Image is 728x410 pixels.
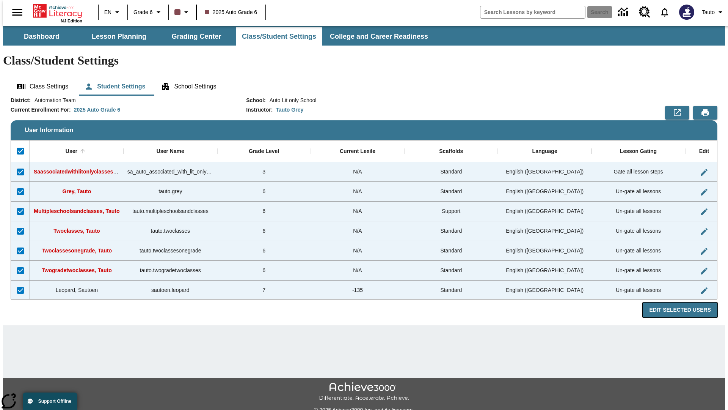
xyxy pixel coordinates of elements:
[620,148,657,155] div: Lesson Gating
[404,162,498,182] div: Standard
[217,162,311,182] div: 3
[66,148,77,155] div: User
[155,77,222,96] button: School Settings
[340,148,375,155] div: Current Lexile
[319,382,409,402] img: Achieve3000 Differentiate Accelerate Achieve
[404,221,498,241] div: Standard
[124,221,217,241] div: tauto.twoclasses
[634,2,655,22] a: Resource Center, Will open in new tab
[133,8,153,16] span: Grade 6
[591,261,685,281] div: Un-gate all lessons
[591,241,685,261] div: Un-gate all lessons
[697,165,712,180] button: Edit User
[311,182,405,202] div: N/A
[699,148,709,155] div: Edit
[591,162,685,182] div: Gate all lesson steps
[679,5,694,20] img: Avatar
[25,127,73,134] span: User Information
[266,96,317,104] span: Auto Lit only School
[675,2,699,22] button: Select a new avatar
[404,182,498,202] div: Standard
[693,106,717,120] button: Print Preview
[217,281,311,300] div: 7
[34,208,119,214] span: Multipleschoolsandclasses, Tauto
[697,184,712,200] button: Edit User
[655,2,675,22] a: Notifications
[404,202,498,221] div: Support
[53,228,100,234] span: Twoclasses, Tauto
[246,107,273,113] h2: Instructor :
[124,281,217,300] div: sautoen.leopard
[171,5,194,19] button: Class color is dark brown. Change class color
[236,27,322,46] button: Class/Student Settings
[498,221,591,241] div: English (US)
[33,3,82,23] div: Home
[42,267,112,273] span: Twogradetwoclasses, Tauto
[246,97,265,104] h2: School :
[63,188,91,194] span: Grey, Tauto
[697,244,712,259] button: Edit User
[311,202,405,221] div: N/A
[31,96,76,104] span: Automation Team
[11,107,71,113] h2: Current Enrollment For :
[42,248,112,254] span: Twoclassesonegrade, Tauto
[498,182,591,202] div: English (US)
[276,106,303,114] div: Tauto Grey
[217,221,311,241] div: 6
[81,27,157,46] button: Lesson Planning
[3,27,435,46] div: SubNavbar
[439,148,463,155] div: Scaffolds
[205,8,257,16] span: 2025 Auto Grade 6
[311,221,405,241] div: N/A
[61,19,82,23] span: NJ Edition
[124,162,217,182] div: sa_auto_associated_with_lit_only_classes
[643,303,717,317] button: Edit Selected Users
[311,261,405,281] div: N/A
[124,202,217,221] div: tauto.multipleschoolsandclasses
[311,241,405,261] div: N/A
[158,27,234,46] button: Grading Center
[498,281,591,300] div: English (US)
[591,202,685,221] div: Un-gate all lessons
[697,204,712,219] button: Edit User
[38,399,71,404] span: Support Offline
[532,148,557,155] div: Language
[130,5,166,19] button: Grade: Grade 6, Select a grade
[404,241,498,261] div: Standard
[480,6,585,18] input: search field
[11,77,74,96] button: Class Settings
[498,202,591,221] div: English (US)
[591,182,685,202] div: Un-gate all lessons
[4,27,80,46] button: Dashboard
[104,8,111,16] span: EN
[3,54,725,68] h1: Class/Student Settings
[74,106,120,114] div: 2025 Auto Grade 6
[699,5,728,19] button: Profile/Settings
[124,261,217,281] div: tauto.twogradetwoclasses
[404,281,498,300] div: Standard
[157,148,184,155] div: User Name
[124,182,217,202] div: tauto.grey
[33,3,82,19] a: Home
[591,281,685,300] div: Un-gate all lessons
[697,283,712,298] button: Edit User
[78,77,151,96] button: Student Settings
[591,221,685,241] div: Un-gate all lessons
[124,241,217,261] div: tauto.twoclassesonegrade
[702,8,715,16] span: Tauto
[311,162,405,182] div: N/A
[249,148,279,155] div: Grade Level
[498,261,591,281] div: English (US)
[217,261,311,281] div: 6
[6,1,28,24] button: Open side menu
[11,97,31,104] h2: District :
[697,263,712,279] button: Edit User
[217,202,311,221] div: 6
[3,26,725,46] div: SubNavbar
[498,241,591,261] div: English (US)
[324,27,434,46] button: College and Career Readiness
[101,5,125,19] button: Language: EN, Select a language
[311,281,405,300] div: -135
[697,224,712,239] button: Edit User
[665,106,689,120] button: Export to CSV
